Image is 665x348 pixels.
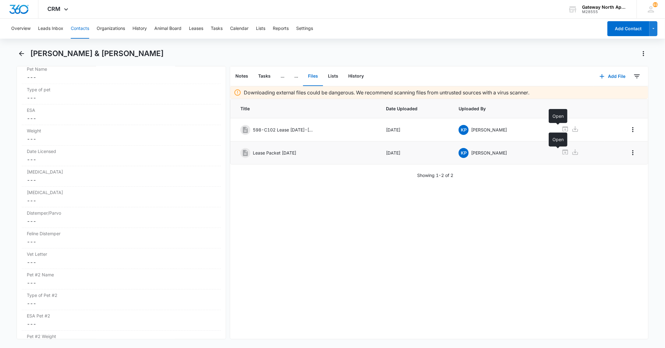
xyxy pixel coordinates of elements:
[71,19,89,39] button: Contacts
[22,166,220,187] div: [MEDICAL_DATA]---
[230,67,253,86] button: Notes
[582,10,628,14] div: account id
[653,2,658,7] span: 93
[273,19,289,39] button: Reports
[27,127,215,134] label: Weight
[289,67,303,86] button: ...
[607,21,649,36] button: Add Contact
[386,105,444,112] span: Date Uploaded
[27,217,215,225] dd: ---
[27,271,215,278] label: Pet #2 Name
[296,19,313,39] button: Settings
[27,148,215,155] label: Date Licensed
[48,6,61,12] span: CRM
[211,19,223,39] button: Tasks
[27,238,215,246] dd: ---
[27,320,215,328] dd: ---
[11,19,31,39] button: Overview
[638,49,648,59] button: Actions
[27,312,215,319] label: ESA Pet #2
[22,104,220,125] div: ESA---
[256,19,265,39] button: Lists
[27,66,215,72] label: Pet Name
[133,19,147,39] button: History
[27,210,215,216] label: Distemper/Parvo
[27,169,215,175] label: [MEDICAL_DATA]
[303,67,323,86] button: Files
[27,189,215,196] label: [MEDICAL_DATA]
[27,279,215,287] dd: ---
[27,94,215,102] dd: ---
[38,19,63,39] button: Leads Inbox
[628,125,638,135] button: Overflow Menu
[459,105,547,112] span: Uploaded By
[240,105,371,112] span: Title
[230,19,248,39] button: Calendar
[27,107,215,113] label: ESA
[253,67,276,86] button: Tasks
[343,67,369,86] button: History
[582,5,628,10] div: account name
[27,115,215,122] dd: ---
[27,230,215,237] label: Feline Distemper
[27,74,215,81] dd: ---
[22,187,220,207] div: [MEDICAL_DATA]---
[549,109,567,123] div: Open
[22,310,220,331] div: ESA Pet #2---
[154,19,181,39] button: Animal Board
[378,141,451,164] td: [DATE]
[471,126,507,133] p: [PERSON_NAME]
[27,259,215,266] dd: ---
[22,269,220,289] div: Pet #2 Name---
[244,89,529,96] p: Downloading external files could be dangerous. We recommend scanning files from untrusted sources...
[276,67,289,86] button: ...
[593,69,632,84] button: Add File
[549,132,567,146] div: Open
[27,135,215,143] dd: ---
[253,126,315,133] p: 598-C102 Lease [DATE]-[DATE]
[27,300,215,307] dd: ---
[22,207,220,228] div: Distemper/Parvo---
[323,67,343,86] button: Lists
[628,148,638,158] button: Overflow Menu
[30,49,164,58] h1: [PERSON_NAME] & [PERSON_NAME]
[378,118,451,141] td: [DATE]
[632,71,642,81] button: Filters
[459,148,469,158] span: KP
[189,19,203,39] button: Leases
[97,19,125,39] button: Organizations
[27,156,215,163] dd: ---
[27,292,215,298] label: Type of Pet #2
[459,125,469,135] span: KP
[22,63,220,84] div: Pet Name---
[27,197,215,204] dd: ---
[22,248,220,269] div: Vet Letter---
[22,289,220,310] div: Type of Pet #2---
[17,49,26,59] button: Back
[253,150,296,156] p: Lease Packet [DATE]
[27,176,215,184] dd: ---
[653,2,658,7] div: notifications count
[22,125,220,145] div: Weight---
[22,145,220,166] div: Date Licensed---
[27,251,215,257] label: Vet Letter
[27,86,215,93] label: Type of pet
[27,333,215,340] label: Pet #2 Weight
[22,228,220,248] div: Feline Distemper---
[471,150,507,156] p: [PERSON_NAME]
[22,84,220,104] div: Type of pet---
[417,172,454,179] p: Showing 1-2 of 2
